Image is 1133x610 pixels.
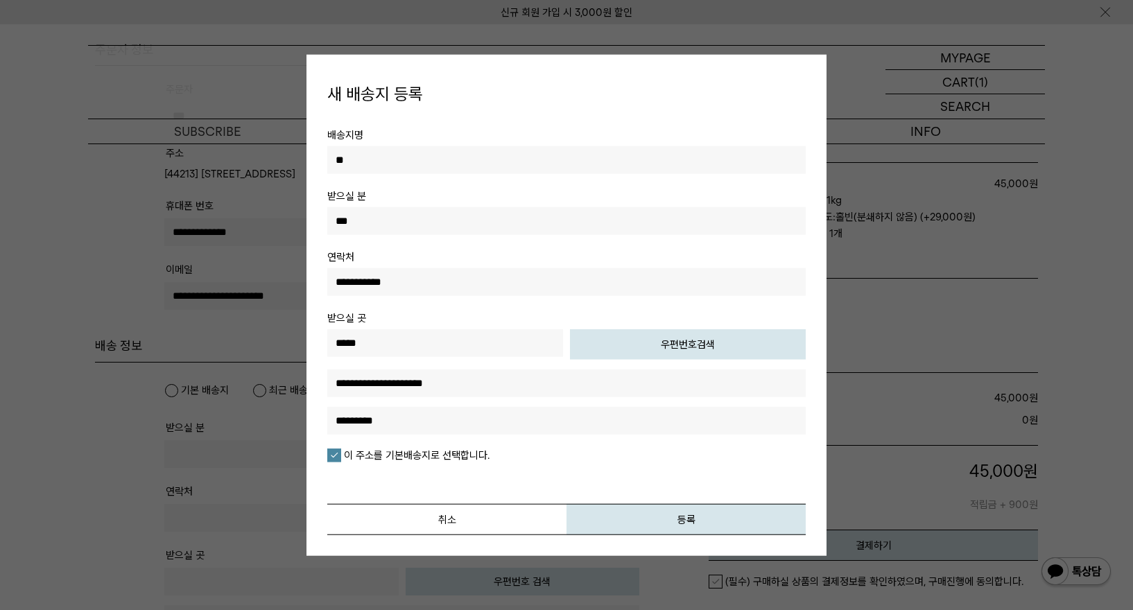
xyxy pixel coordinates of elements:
[327,82,806,106] h4: 새 배송지 등록
[327,503,566,534] button: 취소
[570,329,806,359] button: 우편번호검색
[327,250,354,263] span: 연락처
[327,311,366,324] span: 받으실 곳
[566,503,806,534] button: 등록
[327,448,490,462] label: 이 주소를 기본배송지로 선택합니다.
[327,189,366,202] span: 받으실 분
[327,128,363,141] span: 배송지명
